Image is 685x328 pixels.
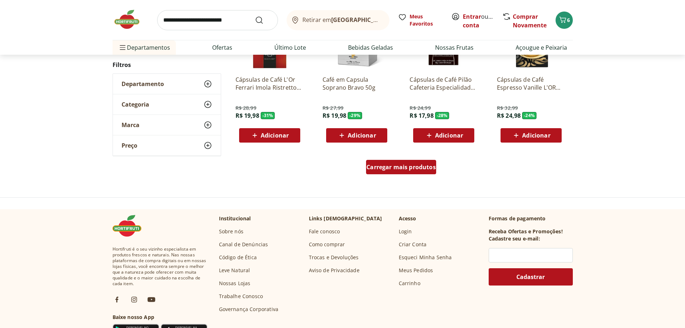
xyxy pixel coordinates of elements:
button: Preço [113,135,221,156]
a: Governança Corporativa [219,306,279,313]
a: Sobre nós [219,228,243,235]
button: Submit Search [255,16,272,24]
a: Leve Natural [219,267,250,274]
span: Retirar em [302,17,382,23]
a: Criar Conta [399,241,427,248]
span: - 29 % [348,112,362,119]
a: Meus Pedidos [399,267,433,274]
span: Marca [122,121,140,129]
span: Meus Favoritos [410,13,443,27]
a: Carregar mais produtos [366,160,436,177]
a: Entrar [463,13,481,21]
span: Departamento [122,80,164,87]
span: Adicionar [261,132,289,138]
span: Adicionar [348,132,376,138]
span: ou [463,12,495,30]
img: Hortifruti [113,9,149,30]
a: Trocas e Devoluções [309,254,359,261]
p: Institucional [219,215,251,222]
p: Acesso [399,215,416,222]
span: R$ 24,99 [410,104,430,112]
a: Cápsulas de Café Espresso Vanille L'OR 52g [497,76,565,91]
button: Adicionar [413,128,474,143]
a: Café em Capsula Soprano Bravo 50g [323,76,391,91]
span: - 24 % [522,112,536,119]
a: Comprar Novamente [513,13,547,29]
a: Bebidas Geladas [348,43,393,52]
a: Nossas Frutas [435,43,474,52]
a: Fale conosco [309,228,340,235]
span: Cadastrar [516,274,545,280]
img: ytb [147,295,156,304]
p: Formas de pagamento [489,215,573,222]
img: Hortifruti [113,215,149,237]
button: Carrinho [556,12,573,29]
button: Retirar em[GEOGRAPHIC_DATA]/[GEOGRAPHIC_DATA] [287,10,389,30]
a: Açougue e Peixaria [516,43,567,52]
a: Código de Ética [219,254,257,261]
span: - 28 % [435,112,449,119]
span: R$ 24,98 [497,112,521,120]
input: search [157,10,278,30]
span: R$ 32,99 [497,104,518,112]
a: Meus Favoritos [398,13,443,27]
a: Esqueci Minha Senha [399,254,452,261]
span: - 31 % [261,112,275,119]
a: Último Lote [274,43,306,52]
a: Cápsulas de Café Pilão Cafeteria Especialidades 10 Unidades 52g [410,76,478,91]
button: Marca [113,115,221,135]
button: Menu [118,39,127,56]
h2: Filtros [113,58,221,72]
span: Adicionar [522,132,550,138]
span: R$ 19,98 [323,112,346,120]
span: Preço [122,142,137,149]
p: Links [DEMOGRAPHIC_DATA] [309,215,382,222]
a: Ofertas [212,43,232,52]
a: Nossas Lojas [219,280,251,287]
a: Como comprar [309,241,345,248]
span: R$ 19,98 [236,112,259,120]
h3: Receba Ofertas e Promoções! [489,228,563,235]
h3: Baixe nosso App [113,314,207,321]
span: Departamentos [118,39,170,56]
span: R$ 27,99 [323,104,343,112]
span: 6 [567,17,570,23]
a: Cápsulas de Café L'Or Ferrari Imola Ristretto com 10 Unidades [236,76,304,91]
h3: Cadastre seu e-mail: [489,235,540,242]
span: R$ 28,99 [236,104,256,112]
button: Adicionar [501,128,562,143]
img: ig [130,295,138,304]
button: Adicionar [326,128,387,143]
a: Carrinho [399,280,420,287]
a: Login [399,228,412,235]
span: Hortifruti é o seu vizinho especialista em produtos frescos e naturais. Nas nossas plataformas de... [113,246,207,287]
img: fb [113,295,121,304]
button: Departamento [113,74,221,94]
button: Adicionar [239,128,300,143]
button: Cadastrar [489,268,573,286]
b: [GEOGRAPHIC_DATA]/[GEOGRAPHIC_DATA] [331,16,452,24]
span: R$ 17,98 [410,112,433,120]
a: Aviso de Privacidade [309,267,360,274]
span: Categoria [122,101,149,108]
button: Categoria [113,94,221,114]
a: Canal de Denúncias [219,241,268,248]
span: Adicionar [435,132,463,138]
a: Criar conta [463,13,502,29]
span: Carregar mais produtos [366,164,436,170]
a: Trabalhe Conosco [219,293,263,300]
